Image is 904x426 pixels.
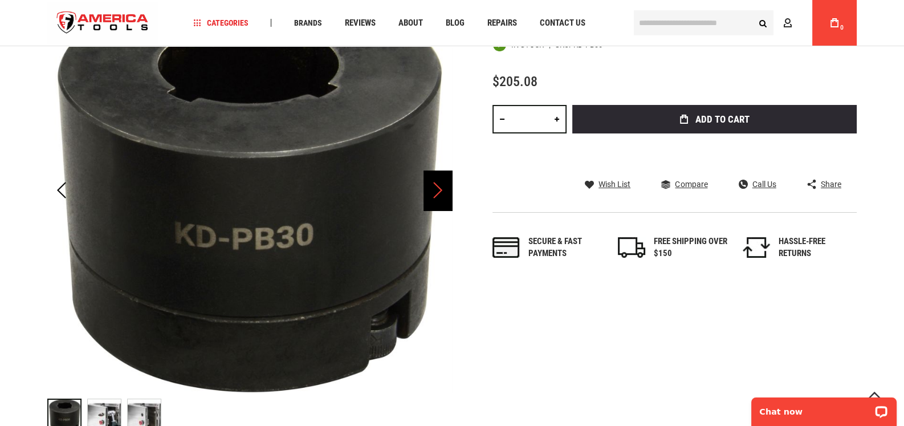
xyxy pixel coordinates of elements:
[189,15,254,31] a: Categories
[840,25,844,31] span: 0
[585,179,630,189] a: Wish List
[289,15,327,31] a: Brands
[194,19,249,27] span: Categories
[572,105,857,133] button: Add to Cart
[528,236,602,260] div: Secure & fast payments
[570,137,859,170] iframe: Secure express checkout frame
[675,180,707,188] span: Compare
[446,19,465,27] span: Blog
[654,236,728,260] div: FREE SHIPPING OVER $150
[345,19,376,27] span: Reviews
[492,237,520,258] img: payments
[555,41,573,48] strong: SKU
[540,19,585,27] span: Contact Us
[47,2,158,44] a: store logo
[398,19,423,27] span: About
[779,236,853,260] div: HASSLE-FREE RETURNS
[695,115,750,124] span: Add to Cart
[743,237,770,258] img: returns
[441,15,470,31] a: Blog
[492,74,537,90] span: $205.08
[47,2,158,44] img: America Tools
[661,179,707,189] a: Compare
[618,237,645,258] img: shipping
[393,15,428,31] a: About
[340,15,381,31] a: Reviews
[511,41,544,48] span: In stock
[752,180,776,188] span: Call Us
[294,19,322,27] span: Brands
[573,41,602,48] div: KD-PB30
[752,12,773,34] button: Search
[821,180,841,188] span: Share
[482,15,522,31] a: Repairs
[739,179,776,189] a: Call Us
[744,390,904,426] iframe: LiveChat chat widget
[487,19,517,27] span: Repairs
[535,15,591,31] a: Contact Us
[598,180,630,188] span: Wish List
